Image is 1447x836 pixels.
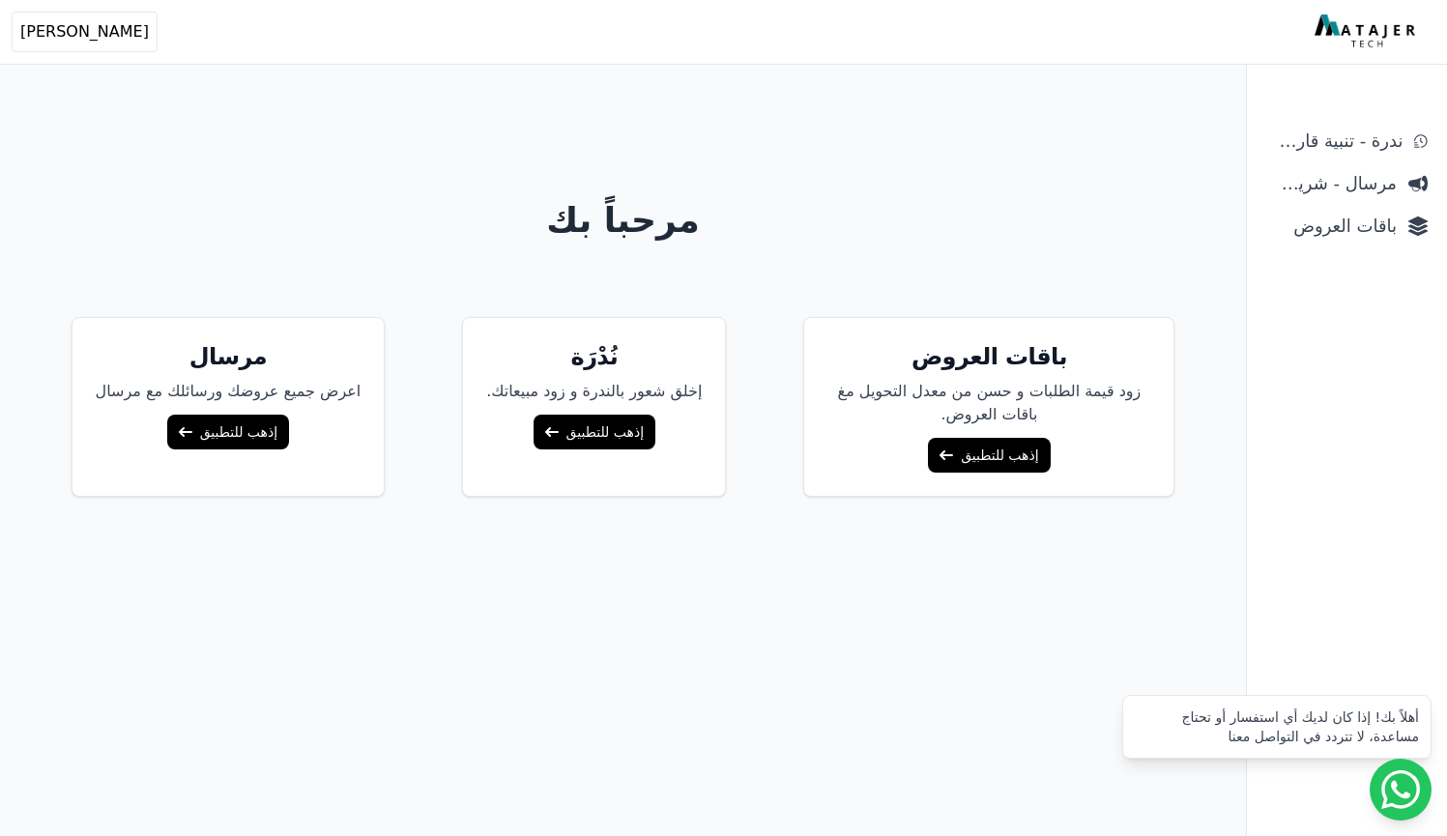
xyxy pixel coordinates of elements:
img: MatajerTech Logo [1315,14,1420,49]
p: زود قيمة الطلبات و حسن من معدل التحويل مغ باقات العروض. [827,380,1150,426]
button: [PERSON_NAME] [12,12,158,52]
div: أهلاً بك! إذا كان لديك أي استفسار أو تحتاج مساعدة، لا تتردد في التواصل معنا [1135,707,1419,746]
h5: نُدْرَة [486,341,702,372]
h5: باقات العروض [827,341,1150,372]
span: ندرة - تنبية قارب علي النفاذ [1266,128,1403,155]
span: باقات العروض [1266,213,1397,240]
h1: مرحباً بك [5,201,1242,240]
a: إذهب للتطبيق [534,415,655,449]
h5: مرسال [96,341,362,372]
a: إذهب للتطبيق [167,415,289,449]
a: إذهب للتطبيق [928,438,1050,473]
span: [PERSON_NAME] [20,20,149,43]
p: اعرض جميع عروضك ورسائلك مع مرسال [96,380,362,403]
span: مرسال - شريط دعاية [1266,170,1397,197]
p: إخلق شعور بالندرة و زود مبيعاتك. [486,380,702,403]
